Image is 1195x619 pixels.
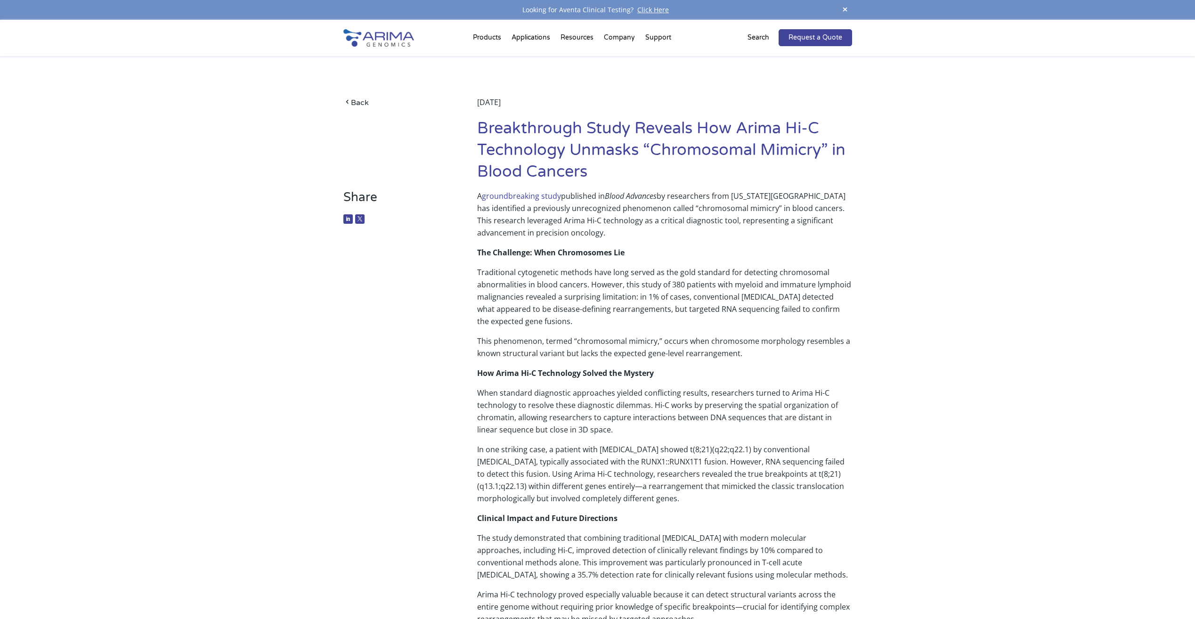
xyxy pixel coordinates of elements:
p: Search [748,32,769,44]
a: Back [343,96,449,109]
h1: Breakthrough Study Reveals How Arima Hi-C Technology Unmasks “Chromosomal Mimicry” in Blood Cancers [477,118,852,190]
strong: The Challenge: When Chromosomes Lie [477,247,625,258]
a: Click Here [634,5,673,14]
strong: Clinical Impact and Future Directions [477,513,618,523]
a: groundbreaking study [482,191,561,201]
strong: How Arima Hi-C Technology Solved the Mystery [477,368,654,378]
a: Request a Quote [779,29,852,46]
div: [DATE] [477,96,852,118]
p: In one striking case, a patient with [MEDICAL_DATA] showed t(8;21)(q22;q22.1) by conventional [ME... [477,443,852,512]
div: Looking for Aventa Clinical Testing? [343,4,852,16]
p: When standard diagnostic approaches yielded conflicting results, researchers turned to Arima Hi-C... [477,387,852,443]
p: This phenomenon, termed “chromosomal mimicry,” occurs when chromosome morphology resembles a know... [477,335,852,367]
em: Blood Advances [605,191,657,201]
img: Arima-Genomics-logo [343,29,414,47]
p: Traditional cytogenetic methods have long served as the gold standard for detecting chromosomal a... [477,266,852,335]
p: A published in by researchers from [US_STATE][GEOGRAPHIC_DATA] has identified a previously unreco... [477,190,852,246]
p: The study demonstrated that combining traditional [MEDICAL_DATA] with modern molecular approaches... [477,532,852,588]
h3: Share [343,190,449,212]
